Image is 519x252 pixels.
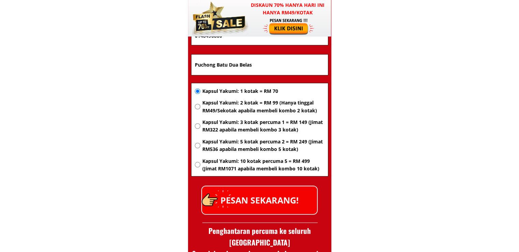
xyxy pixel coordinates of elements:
[193,55,326,75] input: Alamat
[202,118,324,134] span: Kapsul Yakumi: 3 kotak percuma 1 = RM 149 (Jimat RM322 apabila membeli kombo 3 kotak)
[202,99,324,114] span: Kapsul Yakumi: 2 kotak = RM 99 (Hanya tinggal RM49/Sekotak apabila membeli kombo 2 kotak)
[244,1,331,17] h3: Diskaun 70% hanya hari ini hanya RM49/kotak
[202,87,324,95] span: Kapsul Yakumi: 1 kotak = RM 70
[202,186,317,214] p: PESAN SEKARANG!
[202,138,324,153] span: Kapsul Yakumi: 5 kotak percuma 2 = RM 249 (Jimat RM536 apabila membeli kombo 5 kotak)
[202,157,324,173] span: Kapsul Yakumi: 10 kotak percuma 5 = RM 499 (Jimat RM1071 apabila membeli kombo 10 kotak)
